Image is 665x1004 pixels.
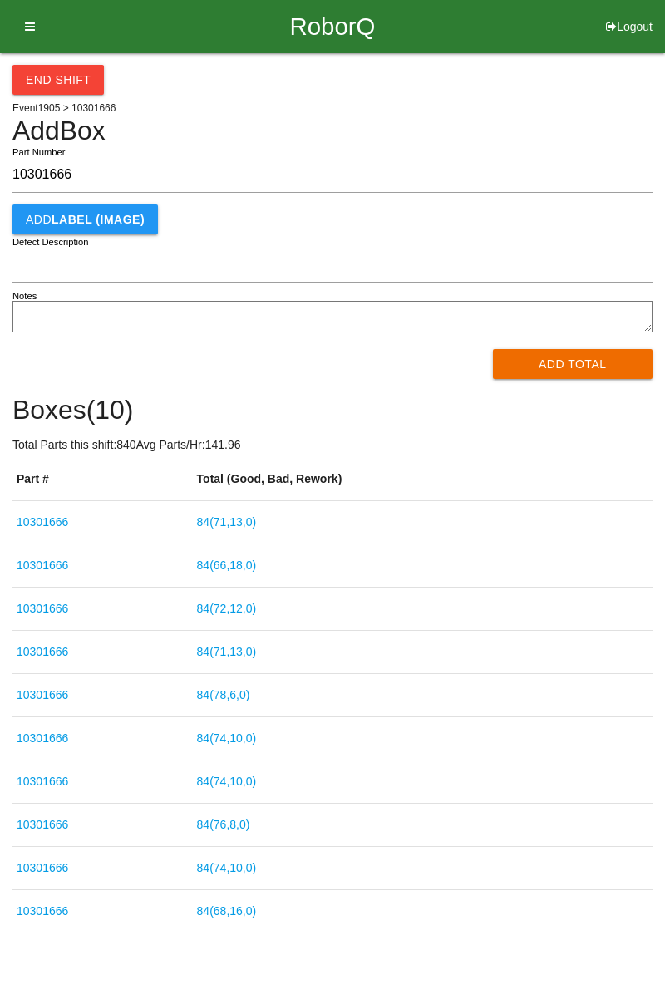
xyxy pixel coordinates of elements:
[12,289,37,303] label: Notes
[197,645,257,658] a: 84(71,13,0)
[493,349,653,379] button: Add Total
[197,602,257,615] a: 84(72,12,0)
[12,204,158,234] button: AddLABEL (IMAGE)
[197,515,257,529] a: 84(71,13,0)
[197,861,257,874] a: 84(74,10,0)
[17,688,68,701] a: 10301666
[12,235,89,249] label: Defect Description
[12,102,116,114] span: Event 1905 > 10301666
[197,818,250,831] a: 84(76,8,0)
[52,213,145,226] b: LABEL (IMAGE)
[17,645,68,658] a: 10301666
[197,904,257,918] a: 84(68,16,0)
[12,145,65,160] label: Part Number
[12,116,653,145] h4: Add Box
[17,731,68,745] a: 10301666
[193,458,653,501] th: Total (Good, Bad, Rework)
[197,731,257,745] a: 84(74,10,0)
[197,559,257,572] a: 84(66,18,0)
[17,775,68,788] a: 10301666
[17,861,68,874] a: 10301666
[17,904,68,918] a: 10301666
[17,602,68,615] a: 10301666
[17,559,68,572] a: 10301666
[17,515,68,529] a: 10301666
[197,775,257,788] a: 84(74,10,0)
[12,436,653,454] p: Total Parts this shift: 840 Avg Parts/Hr: 141.96
[197,688,250,701] a: 84(78,6,0)
[17,818,68,831] a: 10301666
[12,458,193,501] th: Part #
[12,157,653,193] input: Required
[12,65,104,95] button: End Shift
[12,396,653,425] h4: Boxes ( 10 )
